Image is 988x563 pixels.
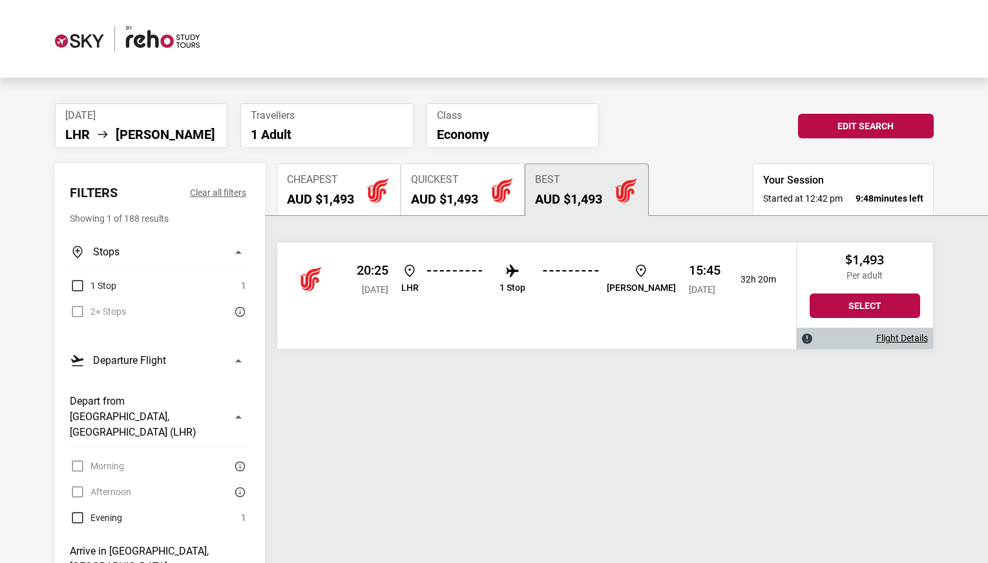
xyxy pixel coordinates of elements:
strong: minutes left [856,192,923,205]
span: Best [535,174,602,186]
p: 1 Adult [251,127,403,142]
span: 1 [241,510,246,526]
span: Cheapest [287,174,354,186]
h3: Depart from [GEOGRAPHIC_DATA], [GEOGRAPHIC_DATA] (LHR) [70,394,223,440]
button: Depart from [GEOGRAPHIC_DATA], [GEOGRAPHIC_DATA] (LHR) [70,386,246,448]
span: Evening [90,510,122,526]
p: Showing 1 of 188 results [70,211,246,226]
h2: AUD $1,493 [411,191,478,207]
img: Qantas [297,266,323,292]
span: [DATE] [689,284,715,295]
button: There are currently no flights matching this search criteria. Try removing some search filters. [231,304,246,319]
span: [DATE] [362,284,388,295]
button: Clear all filters [190,185,246,200]
p: Per adult [810,270,920,281]
h2: AUD $1,493 [535,191,602,207]
button: Stops [70,237,246,268]
button: Departure Flight [70,345,246,376]
label: Evening [70,510,122,526]
h2: AUD $1,493 [287,191,354,207]
h3: Stops [93,244,120,260]
span: Started at 12:42 pm [763,192,843,205]
a: Flight Details [876,333,928,344]
h3: Departure Flight [93,353,166,368]
span: 1 [241,278,246,293]
p: [PERSON_NAME] [607,282,676,293]
h2: Filters [70,185,118,200]
span: 9:48 [856,193,874,204]
span: 1 Stop [90,278,116,293]
span: Class [437,109,589,122]
button: Select [810,293,920,318]
h3: Your Session [763,174,923,187]
button: There are currently no flights matching this search criteria. Try removing some search filters. [231,458,246,474]
p: LHR [401,282,419,293]
button: Edit Search [798,114,934,138]
span: Quickest [411,174,478,186]
li: [PERSON_NAME] [116,127,215,142]
p: 32h 20m [731,274,776,285]
h2: $1,493 [810,252,920,268]
span: [DATE] [65,109,218,122]
label: 1 Stop [70,278,116,293]
p: 15:45 [689,262,720,278]
button: There are currently no flights matching this search criteria. Try removing some search filters. [231,484,246,500]
p: Economy [437,127,589,142]
div: Air China 20:25 [DATE] LHR 1 Stop [PERSON_NAME] 15:45 [DATE] 32h 20m [277,242,796,349]
span: Travellers [251,109,403,122]
div: Flight Details [797,328,933,349]
p: 20:25 [357,262,388,278]
li: LHR [65,127,90,142]
p: 1 Stop [499,282,525,293]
